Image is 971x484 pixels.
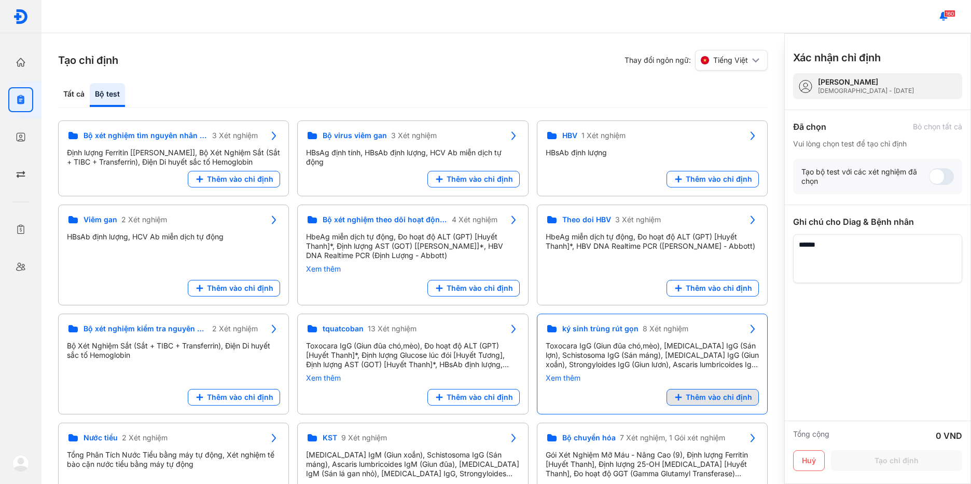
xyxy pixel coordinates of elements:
[67,341,280,360] div: Bộ Xét Nghiệm Sắt (Sắt + TIBC + Transferrin), Điện Di huyết sắc tố Hemoglobin
[546,373,759,383] div: Xem thêm
[546,148,759,157] div: HBsAb định lượng
[13,9,29,24] img: logo
[913,122,962,131] div: Bỏ chọn tất cả
[667,389,759,406] button: Thêm vào chỉ định
[667,280,759,297] button: Thêm vào chỉ định
[368,324,417,333] span: 13 Xét nghiệm
[58,83,90,107] div: Tất cả
[447,393,513,402] span: Thêm vào chỉ định
[615,215,661,224] span: 3 Xét nghiệm
[447,174,513,184] span: Thêm vào chỉ định
[306,148,519,167] div: HBsAg định tính, HBsAb định lượng, HCV Ab miễn dịch tự động
[67,232,280,241] div: HBsAb định lượng, HCV Ab miễn dịch tự động
[207,174,273,184] span: Thêm vào chỉ định
[306,450,519,478] div: [MEDICAL_DATA] IgM (Giun xoắn), Schistosoma IgG (Sán máng), Ascaris lumbricoides IgM (Giun đũa), ...
[447,284,513,293] span: Thêm vào chỉ định
[323,215,447,224] span: Bộ xét nghiệm theo dõi hoạt động HBV
[306,341,519,369] div: Toxocara IgG (Giun đũa chó,mèo), Đo hoạt độ ALT (GPT) [Huyết Thanh]*, Định lượng Glucose lúc đói ...
[391,131,437,140] span: 3 Xét nghiệm
[686,393,752,402] span: Thêm vào chỉ định
[793,139,962,149] div: Vui lòng chọn test để tạo chỉ định
[188,280,280,297] button: Thêm vào chỉ định
[122,433,168,442] span: 2 Xét nghiệm
[793,450,825,471] button: Huỷ
[562,433,616,442] span: Bộ chuyển hóa
[427,171,520,187] button: Thêm vào chỉ định
[84,131,208,140] span: Bộ xét nghiệm tìm nguyên nhân hồng cầu nhỏ nhược s
[84,433,118,442] span: Nước tiểu
[581,131,626,140] span: 1 Xét nghiệm
[831,450,962,471] button: Tạo chỉ định
[427,389,520,406] button: Thêm vào chỉ định
[207,284,273,293] span: Thêm vào chỉ định
[562,131,577,140] span: HBV
[121,215,167,224] span: 2 Xét nghiệm
[793,50,881,65] h3: Xác nhận chỉ định
[212,131,258,140] span: 3 Xét nghiệm
[713,56,748,65] span: Tiếng Việt
[306,232,519,260] div: HbeAg miễn dịch tự động, Đo hoạt độ ALT (GPT) [Huyết Thanh]*, Định lượng AST (GOT) [[PERSON_NAME]...
[620,433,725,442] span: 7 Xét nghiệm, 1 Gói xét nghiệm
[207,393,273,402] span: Thêm vào chỉ định
[643,324,688,333] span: 8 Xét nghiệm
[188,389,280,406] button: Thêm vào chỉ định
[562,215,611,224] span: Theo doi HBV
[323,324,364,333] span: tquatcoban
[452,215,497,224] span: 4 Xét nghiệm
[686,174,752,184] span: Thêm vào chỉ định
[323,131,387,140] span: Bộ virus viêm gan
[818,77,914,87] div: [PERSON_NAME]
[546,232,759,251] div: HbeAg miễn dịch tự động, Đo hoạt độ ALT (GPT) [Huyết Thanh]*, HBV DNA Realtime PCR ([PERSON_NAME]...
[12,455,29,472] img: logo
[84,215,117,224] span: Viêm gan
[625,50,768,71] div: Thay đổi ngôn ngữ:
[90,83,125,107] div: Bộ test
[67,148,280,167] div: Định lượng Ferritin [[PERSON_NAME]], Bộ Xét Nghiệm Sắt (Sắt + TIBC + Transferrin), Điện Di huyết ...
[546,450,759,478] div: Gói Xét Nghiệm Mỡ Máu - Nâng Cao (9), Định lượng Ferritin [Huyết Thanh], Định lượng 25-OH [MEDICA...
[793,429,829,442] div: Tổng cộng
[818,87,914,95] div: [DEMOGRAPHIC_DATA] - [DATE]
[686,284,752,293] span: Thêm vào chỉ định
[188,171,280,187] button: Thêm vào chỉ định
[667,171,759,187] button: Thêm vào chỉ định
[562,324,639,333] span: ký sinh trùng rút gọn
[793,120,826,133] div: Đã chọn
[212,324,258,333] span: 2 Xét nghiệm
[793,216,962,228] div: Ghi chú cho Diag & Bệnh nhân
[944,10,955,17] span: 160
[67,450,280,469] div: Tổng Phân Tích Nước Tiểu bằng máy tự động, Xét nghiệm tế bào cặn nước tiểu bằng máy tự động
[306,373,519,383] div: Xem thêm
[84,324,208,333] span: Bộ xét nghiệm kiểm tra nguyên nhân hồng cầu nhỏ nh
[306,264,519,274] div: Xem thêm
[427,280,520,297] button: Thêm vào chỉ định
[58,53,118,68] h3: Tạo chỉ định
[546,341,759,369] div: Toxocara IgG (Giun đũa chó,mèo), [MEDICAL_DATA] IgG (Sán lợn), Schistosoma IgG (Sán máng), [MEDIC...
[936,429,962,442] div: 0 VND
[323,433,337,442] span: KST
[801,167,929,186] div: Tạo bộ test với các xét nghiệm đã chọn
[341,433,387,442] span: 9 Xét nghiệm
